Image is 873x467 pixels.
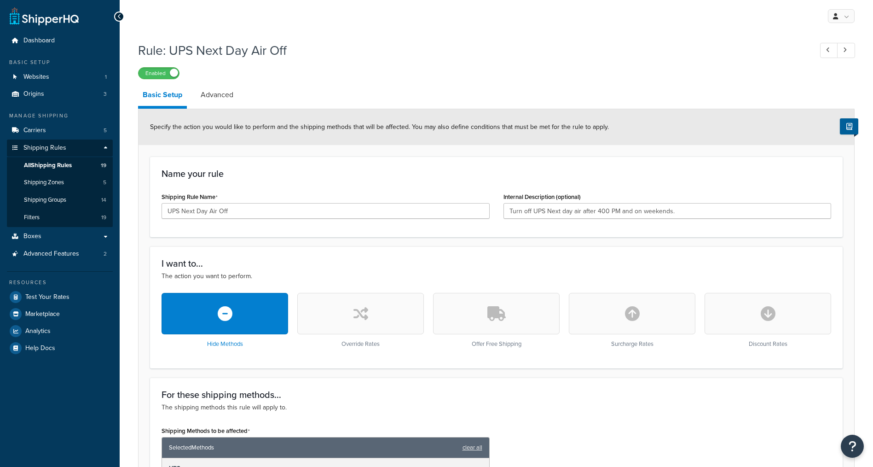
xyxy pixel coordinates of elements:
[25,310,60,318] span: Marketplace
[7,228,113,245] a: Boxes
[7,140,113,157] a: Shipping Rules
[23,233,41,240] span: Boxes
[23,73,49,81] span: Websites
[7,289,113,305] a: Test Your Rates
[7,157,113,174] a: AllShipping Rules19
[104,250,107,258] span: 2
[162,390,831,400] h3: For these shipping methods...
[7,209,113,226] a: Filters19
[169,441,458,454] span: Selected Methods
[820,43,838,58] a: Previous Record
[7,340,113,356] a: Help Docs
[7,174,113,191] a: Shipping Zones5
[705,293,831,348] div: Discount Rates
[7,122,113,139] li: Carriers
[7,306,113,322] a: Marketplace
[503,193,581,200] label: Internal Description (optional)
[7,245,113,263] a: Advanced Features2
[103,179,106,187] span: 5
[162,271,831,281] p: The action you want to perform.
[569,293,695,348] div: Surcharge Rates
[7,32,113,49] a: Dashboard
[162,169,831,179] h3: Name your rule
[433,293,560,348] div: Offer Free Shipping
[23,250,79,258] span: Advanced Features
[24,196,66,204] span: Shipping Groups
[162,193,218,201] label: Shipping Rule Name
[7,112,113,120] div: Manage Shipping
[101,214,106,222] span: 19
[162,403,831,413] p: The shipping methods this rule will apply to.
[7,58,113,66] div: Basic Setup
[162,427,250,435] label: Shipping Methods to be affected
[101,162,106,169] span: 19
[162,258,831,269] h3: I want to...
[7,209,113,226] li: Filters
[24,214,40,222] span: Filters
[23,144,66,152] span: Shipping Rules
[837,43,855,58] a: Next Record
[7,86,113,103] a: Origins3
[7,192,113,209] li: Shipping Groups
[7,122,113,139] a: Carriers5
[150,122,609,132] span: Specify the action you would like to perform and the shipping methods that will be affected. You ...
[104,90,107,98] span: 3
[7,279,113,286] div: Resources
[7,69,113,86] a: Websites1
[841,435,864,458] button: Open Resource Center
[23,90,44,98] span: Origins
[138,84,187,109] a: Basic Setup
[7,140,113,227] li: Shipping Rules
[7,192,113,209] a: Shipping Groups14
[105,73,107,81] span: 1
[162,293,288,348] div: Hide Methods
[7,174,113,191] li: Shipping Zones
[104,127,107,134] span: 5
[7,245,113,263] li: Advanced Features
[138,41,803,59] h1: Rule: UPS Next Day Air Off
[24,162,72,169] span: All Shipping Rules
[297,293,424,348] div: Override Rates
[7,86,113,103] li: Origins
[25,293,69,301] span: Test Your Rates
[463,441,482,454] a: clear all
[25,327,51,335] span: Analytics
[23,37,55,45] span: Dashboard
[196,84,238,106] a: Advanced
[25,344,55,352] span: Help Docs
[7,323,113,339] a: Analytics
[24,179,64,187] span: Shipping Zones
[139,68,179,79] label: Enabled
[101,196,106,204] span: 14
[23,127,46,134] span: Carriers
[7,69,113,86] li: Websites
[840,118,858,134] button: Show Help Docs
